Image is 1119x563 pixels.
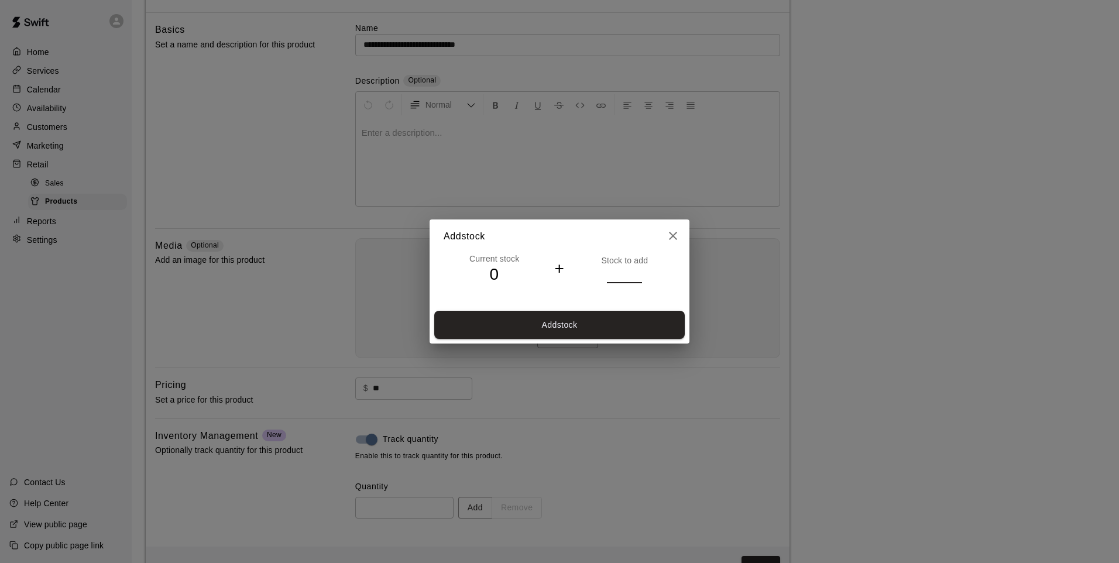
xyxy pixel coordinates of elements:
[554,259,564,279] h4: +
[574,255,675,266] p: Stock to add
[444,253,545,265] p: Current stock
[430,219,689,253] h2: Add stock
[661,224,685,248] button: close
[444,265,545,285] h4: 0
[434,311,685,339] button: Addstock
